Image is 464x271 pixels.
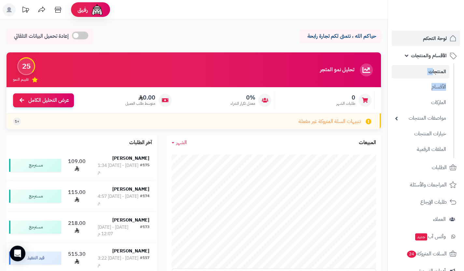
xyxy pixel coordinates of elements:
span: تنبيهات السلة المتروكة غير مفعلة [299,118,361,125]
h3: المبيعات [359,140,376,146]
span: الأقسام والمنتجات [411,51,447,60]
span: 0% [230,94,255,101]
img: ai-face.png [91,3,104,16]
div: [DATE] - [DATE] 12:07 م [98,224,140,237]
span: الشهر [176,139,187,146]
a: المراجعات والأسئلة [392,177,460,193]
span: +1 [15,119,19,124]
span: 24 [407,250,416,258]
span: متوسط طلب العميل [125,101,155,106]
img: logo-2.png [420,10,458,24]
div: #173 [140,224,149,237]
a: تحديثات المنصة [17,3,34,18]
a: السلات المتروكة24 [392,246,460,262]
span: وآتس آب [415,232,446,241]
div: [DATE] - [DATE] 4:57 م [98,193,140,206]
div: [DATE] - [DATE] 1:34 م [98,162,140,175]
strong: [PERSON_NAME] [112,155,149,162]
span: لوحة التحكم [423,34,447,43]
strong: [PERSON_NAME] [112,186,149,193]
a: الماركات [392,96,449,110]
a: طلبات الإرجاع [392,194,460,210]
a: الشهر [172,139,187,146]
span: إعادة تحميل البيانات التلقائي [14,33,69,40]
span: رفيق [77,6,88,14]
strong: [PERSON_NAME] [112,248,149,254]
div: Open Intercom Messenger [10,246,25,261]
div: قيد التنفيذ [9,251,61,264]
span: طلبات الشهر [336,101,355,106]
div: مسترجع [9,190,61,203]
a: الملفات الرقمية [392,142,449,156]
div: [DATE] - [DATE] 3:22 م [98,255,140,268]
span: 0.00 [125,94,155,101]
a: مواصفات المنتجات [392,111,449,125]
span: طلبات الإرجاع [420,197,447,207]
a: لوحة التحكم [392,31,460,46]
h3: آخر الطلبات [129,140,152,146]
span: جديد [415,233,427,240]
div: مسترجع [9,221,61,234]
span: تقييم النمو [13,77,29,82]
span: العملاء [433,215,446,224]
span: السلات المتروكة [406,249,447,258]
a: خيارات المنتجات [392,127,449,141]
div: #174 [140,193,149,206]
div: #117 [140,255,149,268]
span: الطلبات [432,163,447,172]
span: عرض التحليل الكامل [28,97,69,104]
h3: تحليل نمو المتجر [320,67,354,73]
a: وآتس آبجديد [392,229,460,244]
div: مسترجع [9,159,61,172]
p: حياكم الله ، نتمنى لكم تجارة رابحة [304,33,376,40]
span: المراجعات والأسئلة [410,180,447,189]
span: معدل تكرار الشراء [230,101,255,106]
a: العملاء [392,211,460,227]
div: #175 [140,162,149,175]
a: الأقسام [392,80,449,94]
a: عرض التحليل الكامل [13,93,74,107]
td: 115.00 [64,181,90,211]
a: الطلبات [392,160,460,175]
span: 0 [336,94,355,101]
td: 109.00 [64,150,90,181]
a: المنتجات [392,65,449,78]
td: 218.00 [64,212,90,242]
strong: [PERSON_NAME] [112,217,149,224]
